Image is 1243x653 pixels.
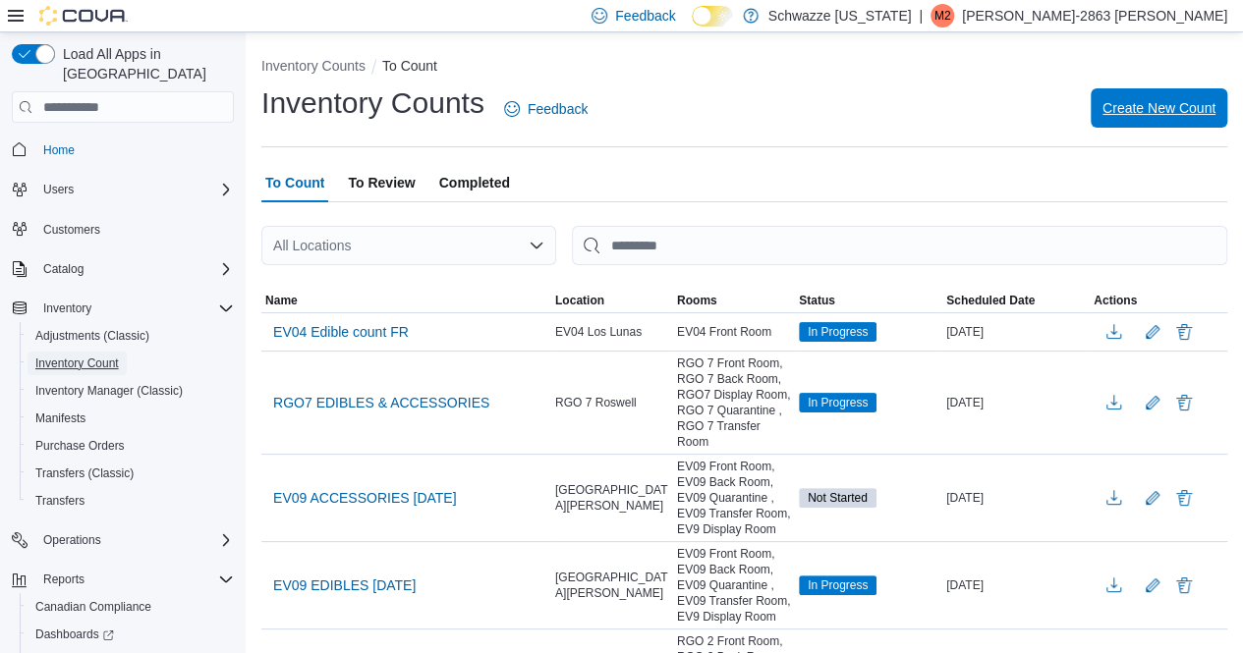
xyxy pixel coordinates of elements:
[808,576,868,594] span: In Progress
[28,595,234,619] span: Canadian Compliance
[35,383,183,399] span: Inventory Manager (Classic)
[808,323,868,341] span: In Progress
[942,320,1090,344] div: [DATE]
[265,293,298,308] span: Name
[528,99,588,119] span: Feedback
[265,317,417,347] button: EV04 Edible count FR
[1141,317,1164,347] button: Edit count details
[4,255,242,283] button: Catalog
[28,434,234,458] span: Purchase Orders
[43,261,84,277] span: Catalog
[808,394,868,411] span: In Progress
[35,218,108,242] a: Customers
[43,222,100,238] span: Customers
[28,623,122,646] a: Dashboards
[1141,483,1164,513] button: Edit count details
[439,163,510,202] span: Completed
[35,297,234,320] span: Inventory
[35,493,85,509] span: Transfers
[962,4,1227,27] p: [PERSON_NAME]-2863 [PERSON_NAME]
[551,289,673,312] button: Location
[28,352,127,375] a: Inventory Count
[265,571,424,600] button: EV09 EDIBLES [DATE]
[942,289,1090,312] button: Scheduled Date
[28,324,157,348] a: Adjustments (Classic)
[28,352,234,375] span: Inventory Count
[261,58,366,74] button: Inventory Counts
[20,322,242,350] button: Adjustments (Classic)
[529,238,544,253] button: Open list of options
[931,4,954,27] div: Matthew-2863 Turner
[555,293,604,308] span: Location
[572,226,1227,265] input: This is a search bar. After typing your query, hit enter to filter the results lower in the page.
[673,289,795,312] button: Rooms
[20,621,242,648] a: Dashboards
[799,488,876,508] span: Not Started
[919,4,923,27] p: |
[28,434,133,458] a: Purchase Orders
[28,489,234,513] span: Transfers
[1141,388,1164,417] button: Edit count details
[273,322,409,342] span: EV04 Edible count FR
[4,135,242,163] button: Home
[28,462,141,485] a: Transfers (Classic)
[35,257,91,281] button: Catalog
[35,465,134,481] span: Transfers (Classic)
[4,215,242,244] button: Customers
[934,4,951,27] span: M2
[35,217,234,242] span: Customers
[673,320,795,344] div: EV04 Front Room
[43,182,74,197] span: Users
[28,595,159,619] a: Canadian Compliance
[942,391,1090,414] div: [DATE]
[265,483,464,513] button: EV09 ACCESSORIES [DATE]
[43,300,91,316] span: Inventory
[496,89,595,129] a: Feedback
[35,410,85,426] span: Manifests
[35,178,82,201] button: Users
[555,482,669,514] span: [GEOGRAPHIC_DATA][PERSON_NAME]
[265,388,497,417] button: RGO7 EDIBLES & ACCESSORIES
[28,462,234,485] span: Transfers (Classic)
[4,526,242,554] button: Operations
[795,289,942,312] button: Status
[4,176,242,203] button: Users
[799,575,876,595] span: In Progress
[39,6,128,26] img: Cova
[35,136,234,161] span: Home
[35,626,114,642] span: Dashboards
[808,489,868,507] span: Not Started
[673,542,795,628] div: EV09 Front Room, EV09 Back Room, EV09 Quarantine , EV09 Transfer Room, EV9 Display Room
[35,568,92,591] button: Reports
[35,438,125,454] span: Purchase Orders
[35,328,149,344] span: Adjustments (Classic)
[273,488,456,508] span: EV09 ACCESSORIES [DATE]
[273,575,416,595] span: EV09 EDIBLES [DATE]
[1141,571,1164,600] button: Edit count details
[261,289,551,312] button: Name
[28,324,234,348] span: Adjustments (Classic)
[20,432,242,460] button: Purchase Orders
[273,393,489,412] span: RGO7 EDIBLES & ACCESSORIES
[55,44,234,83] span: Load All Apps in [GEOGRAPHIC_DATA]
[20,460,242,487] button: Transfers (Classic)
[1102,98,1215,118] span: Create New Count
[28,379,234,403] span: Inventory Manager (Classic)
[35,257,234,281] span: Catalog
[35,599,151,615] span: Canadian Compliance
[799,322,876,342] span: In Progress
[4,295,242,322] button: Inventory
[43,571,85,587] span: Reports
[28,379,191,403] a: Inventory Manager (Classic)
[35,138,83,162] a: Home
[1172,573,1196,597] button: Delete
[28,407,234,430] span: Manifests
[35,178,234,201] span: Users
[1172,486,1196,510] button: Delete
[673,455,795,541] div: EV09 Front Room, EV09 Back Room, EV09 Quarantine , EV09 Transfer Room, EV9 Display Room
[28,623,234,646] span: Dashboards
[673,352,795,454] div: RGO 7 Front Room, RGO 7 Back Room, RGO7 Display Room, RGO 7 Quarantine , RGO 7 Transfer Room
[28,489,92,513] a: Transfers
[942,573,1090,597] div: [DATE]
[615,6,675,26] span: Feedback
